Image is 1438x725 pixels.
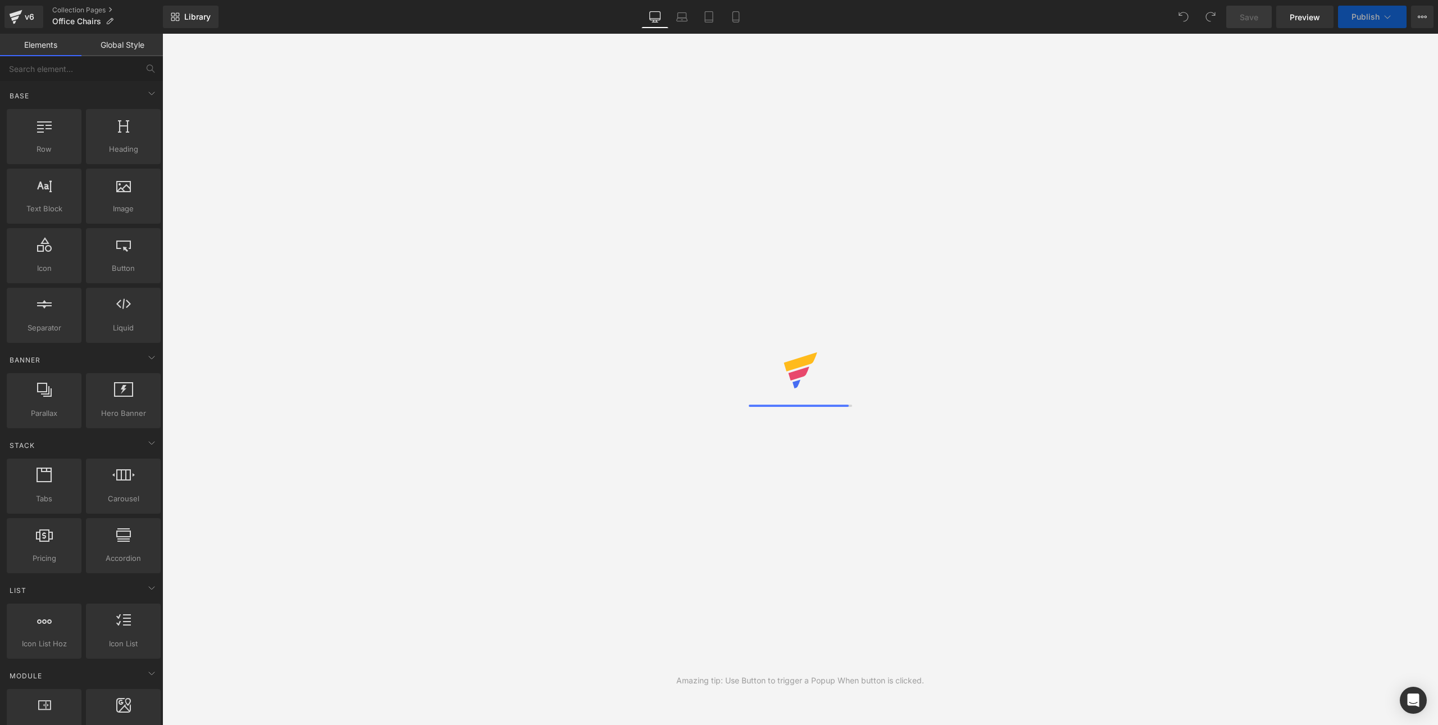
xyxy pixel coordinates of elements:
[10,493,78,505] span: Tabs
[1290,11,1320,23] span: Preview
[89,493,157,505] span: Carousel
[1172,6,1195,28] button: Undo
[8,440,36,451] span: Stack
[1240,11,1258,23] span: Save
[163,6,219,28] a: New Library
[10,638,78,650] span: Icon List Hoz
[52,17,101,26] span: Office Chairs
[1400,687,1427,714] div: Open Intercom Messenger
[89,407,157,419] span: Hero Banner
[184,12,211,22] span: Library
[641,6,668,28] a: Desktop
[10,407,78,419] span: Parallax
[695,6,722,28] a: Tablet
[8,585,28,596] span: List
[10,143,78,155] span: Row
[668,6,695,28] a: Laptop
[10,262,78,274] span: Icon
[89,143,157,155] span: Heading
[1351,12,1380,21] span: Publish
[89,322,157,334] span: Liquid
[1276,6,1334,28] a: Preview
[722,6,749,28] a: Mobile
[10,322,78,334] span: Separator
[676,674,924,687] div: Amazing tip: Use Button to trigger a Popup When button is clicked.
[52,6,163,15] a: Collection Pages
[1199,6,1222,28] button: Redo
[1338,6,1407,28] button: Publish
[4,6,43,28] a: v6
[10,552,78,564] span: Pricing
[89,552,157,564] span: Accordion
[1411,6,1434,28] button: More
[8,670,43,681] span: Module
[10,203,78,215] span: Text Block
[89,262,157,274] span: Button
[81,34,163,56] a: Global Style
[89,638,157,650] span: Icon List
[8,90,30,101] span: Base
[22,10,37,24] div: v6
[89,203,157,215] span: Image
[8,355,42,365] span: Banner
